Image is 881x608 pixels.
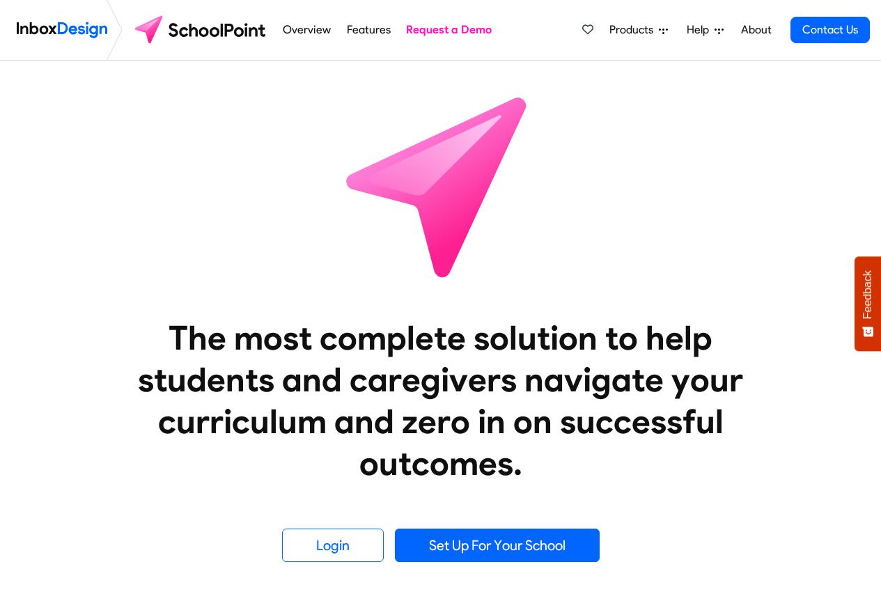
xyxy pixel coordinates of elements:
[395,529,600,562] a: Set Up For Your School
[855,256,881,351] button: Feedback - Show survey
[737,16,775,44] a: About
[790,17,870,43] a: Contact Us
[403,16,496,44] a: Request a Demo
[609,22,659,38] span: Products
[604,16,673,44] a: Products
[315,61,566,311] img: icon_schoolpoint.svg
[861,270,874,319] span: Feedback
[128,13,275,47] img: schoolpoint logo
[343,16,394,44] a: Features
[110,317,772,484] heading: The most complete solution to help students and caregivers navigate your curriculum and zero in o...
[282,529,384,562] a: Login
[681,16,729,44] a: Help
[279,16,335,44] a: Overview
[687,22,715,38] span: Help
